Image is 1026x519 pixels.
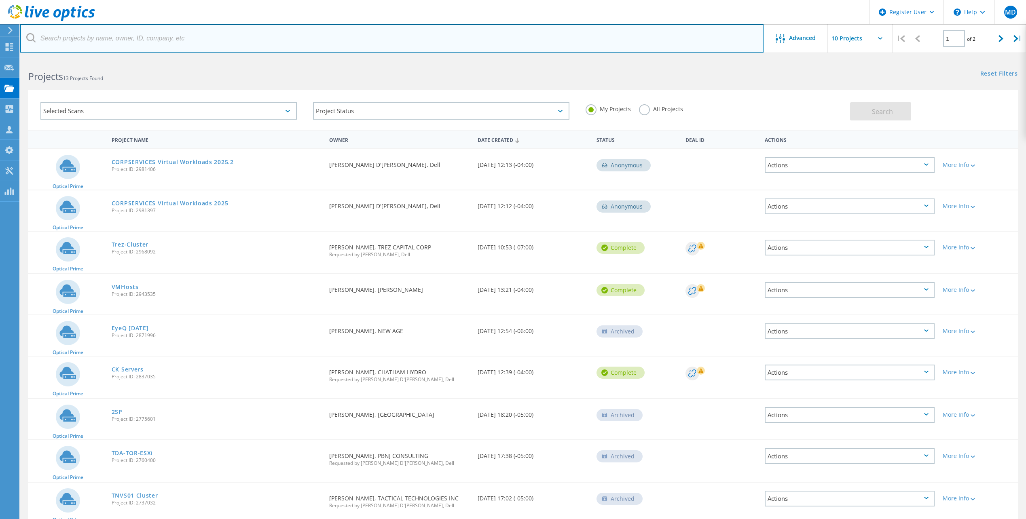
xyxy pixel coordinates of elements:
span: Optical Prime [53,266,83,271]
div: More Info [943,245,1014,250]
div: More Info [943,162,1014,168]
div: Actions [765,157,935,173]
span: Search [872,107,893,116]
span: Project ID: 2737032 [112,500,321,505]
span: Requested by [PERSON_NAME], Dell [329,252,470,257]
span: Requested by [PERSON_NAME] D'[PERSON_NAME], Dell [329,377,470,382]
div: [DATE] 12:12 (-04:00) [474,190,592,217]
div: [PERSON_NAME], [GEOGRAPHIC_DATA] [325,399,474,426]
div: Status [592,132,681,147]
input: Search projects by name, owner, ID, company, etc [20,24,764,53]
div: [DATE] 18:20 (-05:00) [474,399,592,426]
span: Project ID: 2775601 [112,417,321,422]
svg: \n [954,8,961,16]
div: More Info [943,287,1014,293]
span: MD [1005,9,1016,15]
div: Archived [597,409,643,421]
div: Actions [765,365,935,380]
div: More Info [943,496,1014,501]
div: Archived [597,325,643,338]
span: of 2 [967,36,975,42]
div: Selected Scans [40,102,297,120]
div: More Info [943,203,1014,209]
a: TDA-TOR-ESXi [112,450,153,456]
div: Actions [765,323,935,339]
span: Project ID: 2943535 [112,292,321,297]
span: Optical Prime [53,184,83,189]
span: Advanced [789,35,816,41]
div: [PERSON_NAME], NEW AGE [325,315,474,342]
div: Anonymous [597,200,651,213]
div: [DATE] 12:54 (-06:00) [474,315,592,342]
span: Optical Prime [53,350,83,355]
span: Project ID: 2760400 [112,458,321,463]
div: [DATE] 17:02 (-05:00) [474,483,592,509]
div: [PERSON_NAME], TACTICAL TECHNOLOGIES INC [325,483,474,516]
div: Project Status [313,102,569,120]
a: CK Servers [112,367,144,372]
span: Optical Prime [53,434,83,439]
div: Deal Id [681,132,761,147]
div: More Info [943,453,1014,459]
span: Project ID: 2981397 [112,208,321,213]
a: Live Optics Dashboard [8,17,95,23]
div: [DATE] 17:38 (-05:00) [474,440,592,467]
div: [DATE] 12:39 (-04:00) [474,357,592,383]
div: More Info [943,328,1014,334]
div: Actions [761,132,939,147]
div: [PERSON_NAME], TREZ CAPITAL CORP [325,232,474,265]
div: Complete [597,284,645,296]
div: [PERSON_NAME] D'[PERSON_NAME], Dell [325,149,474,176]
div: Complete [597,367,645,379]
div: Actions [765,491,935,506]
a: CORPSERVICES Virtual Workloads 2025 [112,200,228,206]
div: [DATE] 12:13 (-04:00) [474,149,592,176]
label: All Projects [639,104,683,112]
span: Project ID: 2981406 [112,167,321,172]
div: More Info [943,369,1014,375]
a: CORPSERVICES Virtual Workloads 2025.2 [112,159,234,165]
div: Complete [597,242,645,254]
span: Project ID: 2837035 [112,374,321,379]
div: | [893,24,909,53]
span: Project ID: 2968092 [112,249,321,254]
div: Archived [597,450,643,462]
a: Reset Filters [980,71,1018,78]
div: Owner [325,132,474,147]
span: 13 Projects Found [63,75,103,82]
div: Actions [765,407,935,423]
b: Projects [28,70,63,83]
div: Actions [765,448,935,464]
div: [PERSON_NAME] D'[PERSON_NAME], Dell [325,190,474,217]
span: Requested by [PERSON_NAME] D'[PERSON_NAME], Dell [329,461,470,466]
div: [PERSON_NAME], CHATHAM HYDRO [325,357,474,390]
div: Archived [597,493,643,505]
span: Requested by [PERSON_NAME] D'[PERSON_NAME], Dell [329,503,470,508]
a: EyeQ [DATE] [112,325,149,331]
div: Anonymous [597,159,651,171]
span: Optical Prime [53,475,83,480]
div: [PERSON_NAME], [PERSON_NAME] [325,274,474,301]
span: Optical Prime [53,225,83,230]
div: Project Name [108,132,325,147]
a: 2SP [112,409,123,415]
div: [PERSON_NAME], PBNJ CONSULTING [325,440,474,474]
div: [DATE] 10:53 (-07:00) [474,232,592,258]
label: My Projects [586,104,631,112]
div: [DATE] 13:21 (-04:00) [474,274,592,301]
span: Project ID: 2871996 [112,333,321,338]
div: Actions [765,240,935,255]
div: Date Created [474,132,592,147]
a: TNVS01 Cluster [112,493,158,498]
a: Trez-Cluster [112,242,148,247]
button: Search [850,102,911,120]
div: | [1009,24,1026,53]
span: Optical Prime [53,391,83,396]
div: Actions [765,198,935,214]
span: Optical Prime [53,309,83,314]
div: More Info [943,412,1014,418]
a: VMHosts [112,284,139,290]
div: Actions [765,282,935,298]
